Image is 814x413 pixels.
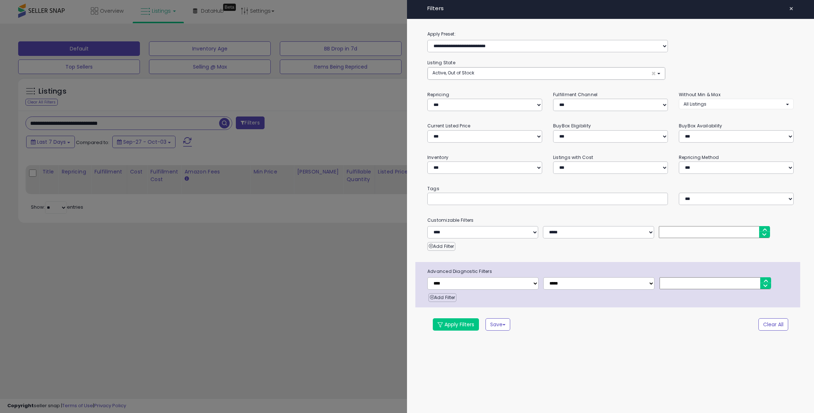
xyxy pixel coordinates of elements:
[651,70,656,77] span: ×
[553,154,593,160] small: Listings with Cost
[428,293,456,302] button: Add Filter
[684,101,706,107] span: All Listings
[427,154,448,160] small: Inventory
[422,216,799,224] small: Customizable Filters
[679,154,719,160] small: Repricing Method
[427,91,449,98] small: Repricing
[427,5,794,12] h4: Filters
[422,267,800,275] span: Advanced Diagnostic Filters
[679,91,721,98] small: Without Min & Max
[432,70,474,76] span: Active, Out of Stock
[422,30,799,38] label: Apply Preset:
[433,318,479,331] button: Apply Filters
[679,123,722,129] small: BuyBox Availability
[485,318,510,331] button: Save
[427,60,455,66] small: Listing State
[553,123,591,129] small: BuyBox Eligibility
[679,99,794,109] button: All Listings
[758,318,788,331] button: Clear All
[427,242,455,251] button: Add Filter
[422,185,799,193] small: Tags
[553,91,597,98] small: Fulfillment Channel
[786,4,797,14] button: ×
[427,123,470,129] small: Current Listed Price
[789,4,794,14] span: ×
[428,68,665,79] button: Active, Out of Stock ×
